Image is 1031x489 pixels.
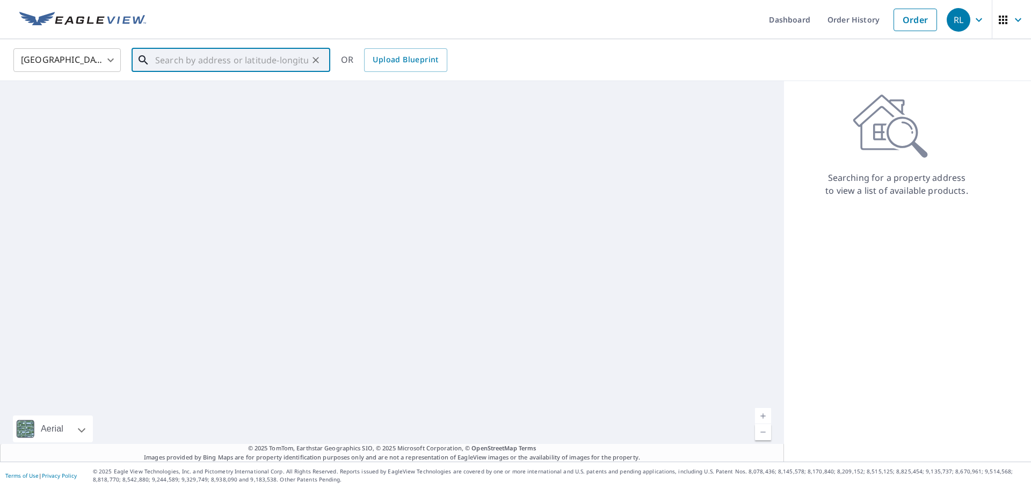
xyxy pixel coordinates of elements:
[755,424,771,440] a: Current Level 5, Zoom Out
[364,48,447,72] a: Upload Blueprint
[947,8,970,32] div: RL
[5,472,77,479] p: |
[19,12,146,28] img: EV Logo
[755,408,771,424] a: Current Level 5, Zoom In
[42,472,77,479] a: Privacy Policy
[93,468,1026,484] p: © 2025 Eagle View Technologies, Inc. and Pictometry International Corp. All Rights Reserved. Repo...
[5,472,39,479] a: Terms of Use
[13,45,121,75] div: [GEOGRAPHIC_DATA]
[38,415,67,442] div: Aerial
[825,171,969,197] p: Searching for a property address to view a list of available products.
[519,444,536,452] a: Terms
[13,415,93,442] div: Aerial
[894,9,937,31] a: Order
[471,444,517,452] a: OpenStreetMap
[155,45,308,75] input: Search by address or latitude-longitude
[341,48,447,72] div: OR
[373,53,438,67] span: Upload Blueprint
[308,53,323,68] button: Clear
[248,444,536,453] span: © 2025 TomTom, Earthstar Geographics SIO, © 2025 Microsoft Corporation, ©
